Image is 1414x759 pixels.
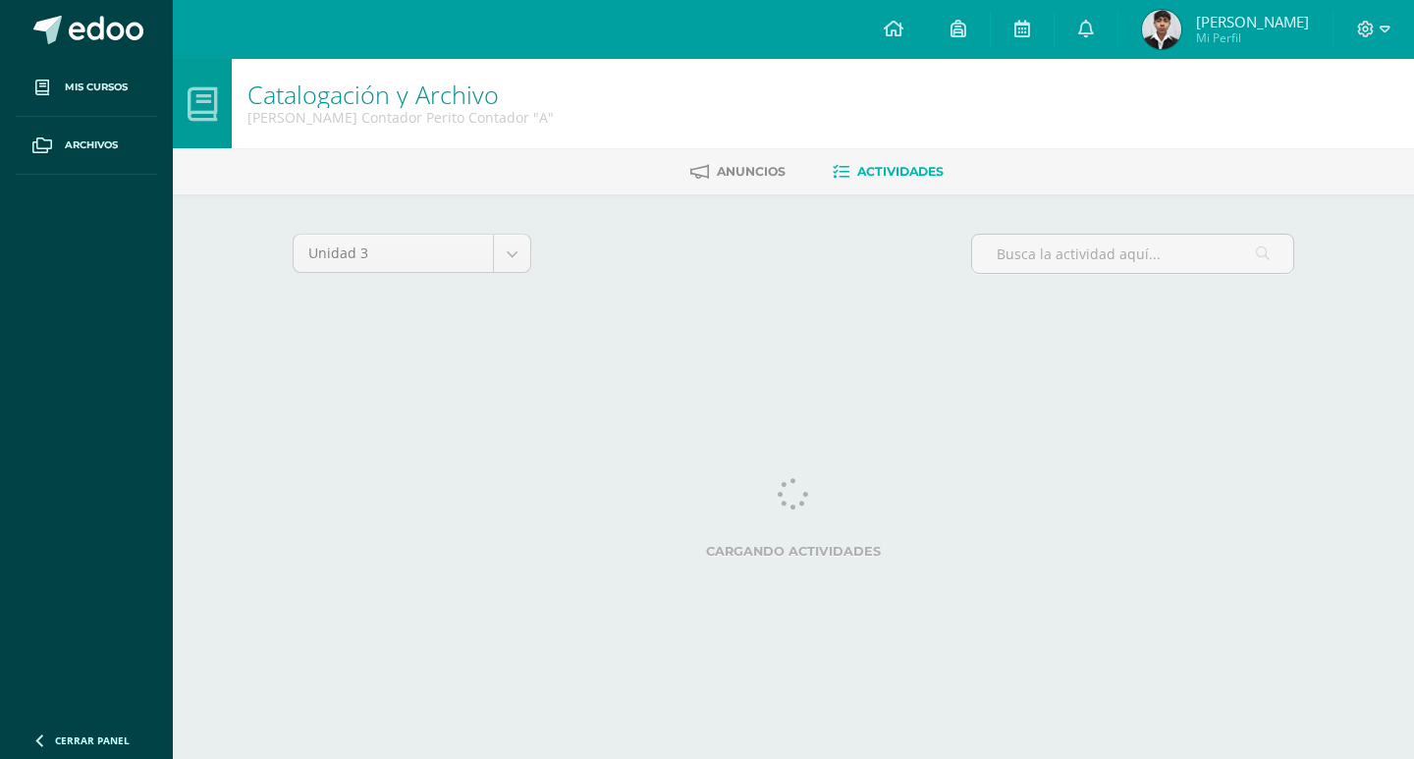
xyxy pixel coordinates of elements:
span: Cerrar panel [55,733,130,747]
span: [PERSON_NAME] [1196,12,1309,31]
span: Anuncios [717,164,786,179]
span: Mis cursos [65,80,128,95]
span: Mi Perfil [1196,29,1309,46]
img: 3ee4488408da3231419a6f952fd97a61.png [1142,10,1181,49]
div: Quinto Perito Contador Perito Contador 'A' [247,108,554,127]
a: Anuncios [690,156,786,188]
h1: Catalogación y Archivo [247,81,554,108]
input: Busca la actividad aquí... [972,235,1293,273]
span: Archivos [65,137,118,153]
span: Unidad 3 [308,235,478,272]
a: Mis cursos [16,59,157,117]
a: Archivos [16,117,157,175]
span: Actividades [857,164,944,179]
label: Cargando actividades [293,544,1294,559]
a: Catalogación y Archivo [247,78,499,111]
a: Unidad 3 [294,235,530,272]
a: Actividades [833,156,944,188]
